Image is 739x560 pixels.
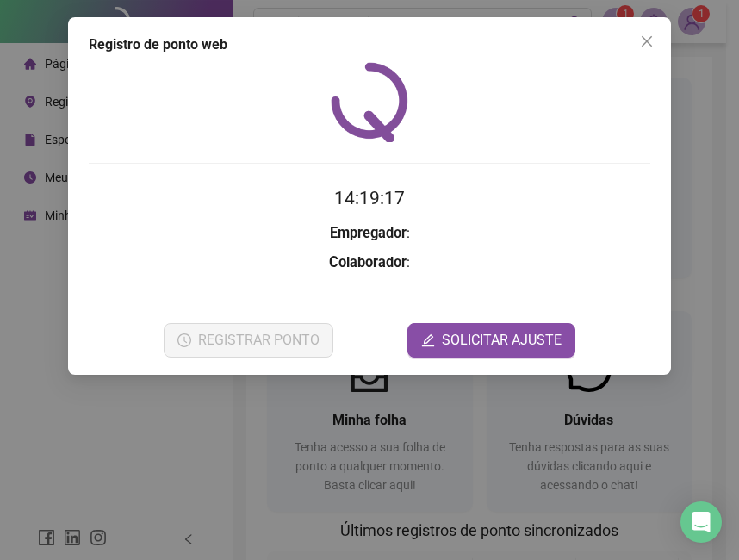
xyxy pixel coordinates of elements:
[89,252,650,274] h3: :
[89,222,650,245] h3: :
[89,34,650,55] div: Registro de ponto web
[640,34,654,48] span: close
[421,333,435,347] span: edit
[164,323,333,358] button: REGISTRAR PONTO
[334,188,405,208] time: 14:19:17
[633,28,661,55] button: Close
[331,62,408,142] img: QRPoint
[329,254,407,271] strong: Colaborador
[407,323,575,358] button: editSOLICITAR AJUSTE
[330,225,407,241] strong: Empregador
[442,330,562,351] span: SOLICITAR AJUSTE
[680,501,722,543] div: Open Intercom Messenger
